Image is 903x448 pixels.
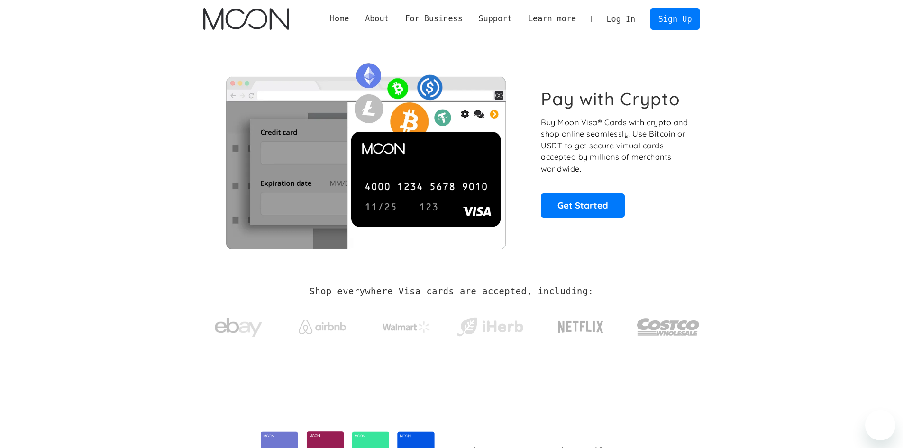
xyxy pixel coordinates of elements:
a: home [203,8,289,30]
div: For Business [405,13,462,25]
div: About [365,13,389,25]
div: Support [471,13,520,25]
img: Netflix [557,315,604,339]
a: Sign Up [650,8,700,29]
h1: Pay with Crypto [541,88,680,110]
a: Airbnb [287,310,357,339]
a: iHerb [455,305,525,344]
div: Learn more [520,13,584,25]
a: ebay [203,303,274,347]
div: Support [478,13,512,25]
h2: Shop everywhere Visa cards are accepted, including: [310,286,593,297]
img: ebay [215,312,262,342]
img: iHerb [455,315,525,339]
img: Moon Logo [203,8,289,30]
a: Log In [599,9,643,29]
a: Costco [637,300,700,349]
div: For Business [397,13,471,25]
iframe: Botón para iniciar la ventana de mensajería [865,410,895,440]
p: Buy Moon Visa® Cards with crypto and shop online seamlessly! Use Bitcoin or USDT to get secure vi... [541,117,689,175]
a: Netflix [538,306,623,344]
img: Airbnb [299,320,346,334]
img: Costco [637,309,700,345]
a: Walmart [371,312,441,338]
div: About [357,13,397,25]
img: Moon Cards let you spend your crypto anywhere Visa is accepted. [203,56,528,249]
a: Get Started [541,193,625,217]
a: Home [322,13,357,25]
div: Learn more [528,13,576,25]
img: Walmart [383,321,430,333]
